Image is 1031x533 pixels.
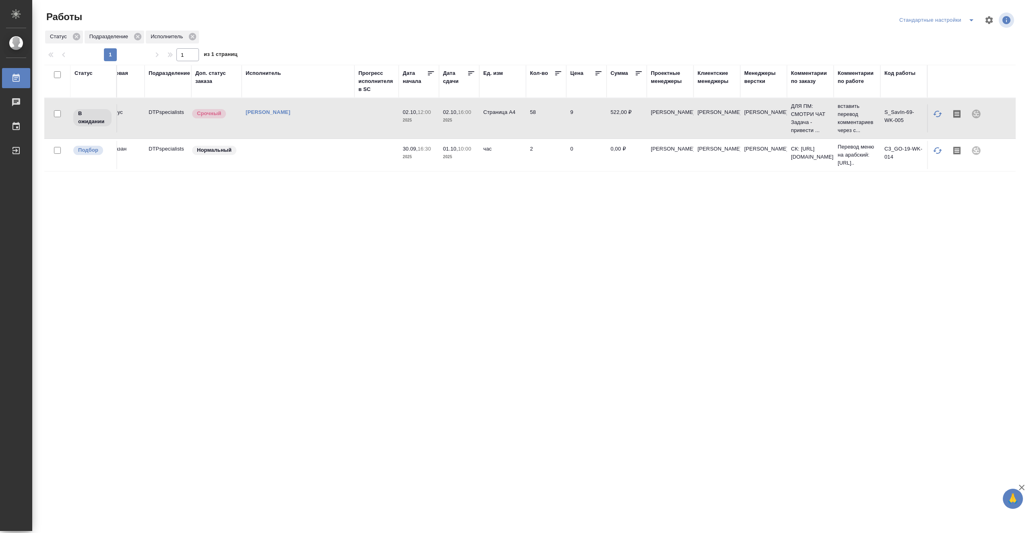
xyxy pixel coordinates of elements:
p: 16:00 [458,109,471,115]
div: Подразделение [149,69,190,77]
p: ДЛЯ ПМ: СМОТРИ ЧАТ Задача - привести ... [791,102,830,134]
td: 0,00 ₽ [607,141,647,169]
p: 16:30 [418,146,431,152]
td: DTPspecialists [145,141,191,169]
div: Проектные менеджеры [651,69,689,85]
button: Обновить [928,104,947,124]
div: Доп. статус заказа [195,69,238,85]
p: [PERSON_NAME] [744,145,783,153]
div: Проект не привязан [967,141,986,160]
p: Подразделение [89,33,131,41]
a: [PERSON_NAME] [246,109,290,115]
div: Цена [570,69,584,77]
td: DTPspecialists [145,104,191,132]
div: Статус [45,31,83,43]
p: СК: [URL][DOMAIN_NAME].. [791,145,830,161]
span: из 1 страниц [204,50,238,61]
button: Обновить [928,141,947,160]
p: 2025 [443,153,475,161]
div: Можно подбирать исполнителей [72,145,112,156]
p: Подбор [78,146,98,154]
div: Кол-во [530,69,548,77]
td: Не указан [98,141,145,169]
td: час [479,141,526,169]
div: Комментарии по заказу [791,69,830,85]
td: англ-рус [98,104,145,132]
p: В ожидании [78,109,107,126]
td: 0 [566,141,607,169]
p: Срочный [197,109,221,118]
div: Проект не привязан [967,104,986,124]
div: Языковая пара [102,69,141,85]
div: Исполнитель [246,69,281,77]
td: [PERSON_NAME] [694,104,740,132]
div: split button [897,14,979,27]
div: Код работы [884,69,915,77]
div: Ед. изм [483,69,503,77]
div: Клиентские менеджеры [698,69,736,85]
p: вставить перевод комментариев через с... [838,102,876,134]
span: Посмотреть информацию [999,12,1016,28]
div: Исполнитель назначен, приступать к работе пока рано [72,108,112,127]
p: 02.10, [443,109,458,115]
span: Работы [44,10,82,23]
button: Скопировать мини-бриф [947,141,967,160]
p: 2025 [443,116,475,124]
span: 🙏 [1006,490,1020,507]
p: 01.10, [443,146,458,152]
p: 30.09, [403,146,418,152]
td: [PERSON_NAME] [647,104,694,132]
button: Скопировать мини-бриф [947,104,967,124]
td: 9 [566,104,607,132]
p: 12:00 [418,109,431,115]
span: Настроить таблицу [979,10,999,30]
p: Перевод меню на арабский: [URL].. [838,143,876,167]
div: Менеджеры верстки [744,69,783,85]
div: Дата сдачи [443,69,467,85]
div: Комментарии по работе [838,69,876,85]
p: 10:00 [458,146,471,152]
td: 2 [526,141,566,169]
button: 🙏 [1003,489,1023,509]
td: 58 [526,104,566,132]
p: [PERSON_NAME] [744,108,783,116]
p: Нормальный [197,146,232,154]
p: 02.10, [403,109,418,115]
div: Прогресс исполнителя в SC [358,69,395,93]
td: [PERSON_NAME] [647,141,694,169]
p: 2025 [403,153,435,161]
p: 2025 [403,116,435,124]
div: Подразделение [85,31,144,43]
div: Статус [75,69,93,77]
td: Страница А4 [479,104,526,132]
td: [PERSON_NAME] [694,141,740,169]
td: 522,00 ₽ [607,104,647,132]
div: Дата начала [403,69,427,85]
p: Статус [50,33,70,41]
div: Исполнитель [146,31,199,43]
td: C3_GO-19-WK-014 [880,141,927,169]
td: S_SavIn-69-WK-005 [880,104,927,132]
p: Исполнитель [151,33,186,41]
div: Сумма [611,69,628,77]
